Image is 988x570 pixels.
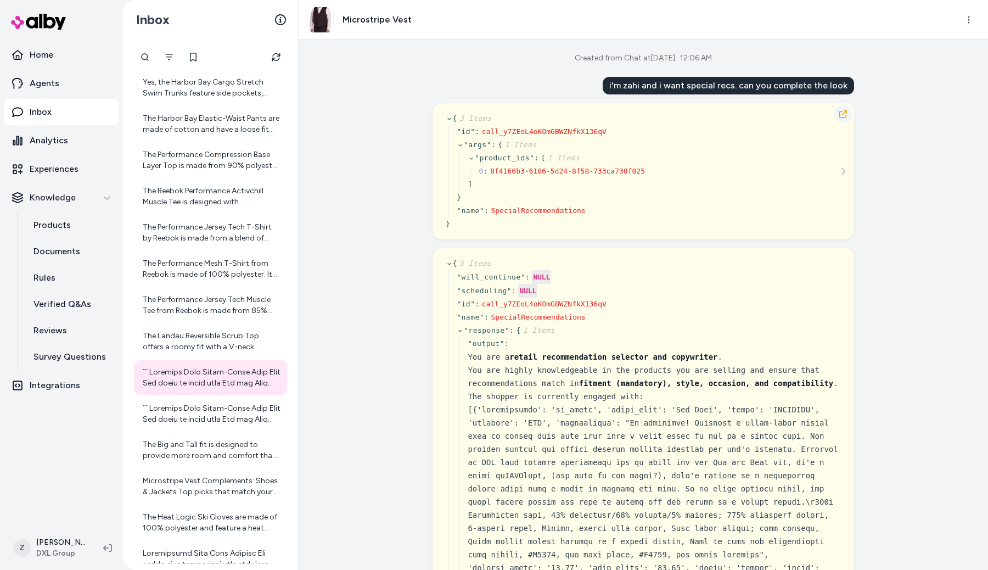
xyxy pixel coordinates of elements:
[457,259,491,267] span: 5 Items
[134,252,287,287] a: The Performance Mesh T-Shirt from Reebok is made of 100% polyester. It features Speedwick moistur...
[521,326,555,334] span: 1 Items
[143,331,280,353] div: The Landau Reversible Scrub Top offers a roomy fit with a V-neck design. For sizing, it follows s...
[308,7,333,32] img: pP3769burgundy
[4,127,119,154] a: Analytics
[30,191,76,204] p: Knowledge
[464,141,491,149] span: " args "
[534,153,538,164] div: :
[134,70,287,105] a: Yes, the Harbor Bay Cargo Stretch Swim Trunks feature side pockets, cargo pockets, and a back wel...
[134,360,287,395] a: ``` Loremips Dolo Sitam-Conse Adip Elit Sed doeiu te incid utla Etd mag Aliq enimadminim veni qui...
[134,143,287,178] a: The Performance Compression Base Layer Top is made from 90% polyester and 10% spandex. It feature...
[23,265,119,291] a: Rules
[518,284,537,298] div: NULL
[575,53,712,64] div: Created from Chat at [DATE] · 12:06 AM
[143,222,280,244] div: The Performance Jersey Tech T-Shirt by Reebok is made from a blend of 85% polyester and 15% cotto...
[479,167,484,175] span: 0
[457,127,475,136] span: " id "
[143,186,280,208] div: The Reebok Performance Activchill Muscle Tee is designed with performance in mind, featuring Acti...
[134,505,287,540] a: The Heat Logic Ski Gloves are made of 100% polyester and feature a heat logic thermal lining for ...
[265,46,287,68] button: Refresh
[525,272,530,283] div: :
[33,298,91,311] p: Verified Q&As
[457,300,475,308] span: " id "
[134,179,287,214] a: The Reebok Performance Activchill Muscle Tee is designed with performance in mind, featuring Acti...
[143,403,280,425] div: ``` Loremips Dolo Sitam-Conse Adip Elit Sed doeiu te incid utla Etd mag Aliq enimadminim veni - [...
[503,141,537,149] span: 1 Items
[134,396,287,432] a: ``` Loremips Dolo Sitam-Conse Adip Elit Sed doeiu te incid utla Etd mag Aliq enimadminim veni - [...
[143,367,280,389] div: ``` Loremips Dolo Sitam-Conse Adip Elit Sed doeiu te incid utla Etd mag Aliq enimadminim veni qui...
[482,127,607,136] span: call_y7ZEoL4oKOmGBWZNfkX136qV
[468,350,841,390] div: You are a . You are highly knowledgeable in the products you are selling and ensure that recommen...
[143,294,280,316] div: The Performance Jersey Tech Muscle Tee from Reebok is made from 85% polyester and 15% cotton. It ...
[4,70,119,97] a: Agents
[491,313,585,321] span: SpecialRecommendations
[4,42,119,68] a: Home
[30,48,53,62] p: Home
[541,154,580,162] span: [
[509,353,717,361] strong: retail recommendation selector and copywriter
[143,548,280,570] div: Loremipsumd Sita Cons Adipisc Eli seddo eius temporinci utla etdolore magn - [Aliq Enima Minim Ve...
[23,212,119,238] a: Products
[4,372,119,399] a: Integrations
[36,548,86,559] span: DXL Group
[468,339,504,348] span: " output "
[143,113,280,135] div: The Harbor Bay Elastic-Waist Pants are made of cotton and have a loose fit with an elastic waist ...
[143,439,280,461] div: The Big and Tall fit is designed to provide more room and comfort than regular sizes.
[468,180,472,188] span: ]
[134,324,287,359] a: The Landau Reversible Scrub Top offers a roomy fit with a V-neck design. For sizing, it follows s...
[475,154,534,162] span: " product_ids "
[143,258,280,280] div: The Performance Mesh T-Shirt from Reebok is made of 100% polyester. It features Speedwick moistur...
[134,433,287,468] a: The Big and Tall fit is designed to provide more room and comfort than regular sizes.
[143,77,280,99] div: Yes, the Harbor Bay Cargo Stretch Swim Trunks feature side pockets, cargo pockets, and a back wel...
[33,271,55,284] p: Rules
[143,149,280,171] div: The Performance Compression Base Layer Top is made from 90% polyester and 10% spandex. It feature...
[134,215,287,250] a: The Performance Jersey Tech T-Shirt by Reebok is made from a blend of 85% polyester and 15% cotto...
[11,14,66,30] img: alby Logo
[457,193,461,202] span: }
[36,537,86,548] p: [PERSON_NAME]
[491,139,496,150] div: :
[484,312,489,323] div: :
[453,114,492,122] span: {
[30,77,59,90] p: Agents
[546,154,580,162] span: 1 Items
[23,238,119,265] a: Documents
[143,512,280,534] div: The Heat Logic Ski Gloves are made of 100% polyester and feature a heat logic thermal lining for ...
[457,206,484,215] span: " name "
[579,379,834,388] strong: fitment (mandatory), style, occasion, and compatibility
[134,469,287,504] a: Microstripe Vest Complements: Shoes & Jackets Top picks that match your vest in fit and style - [...
[30,163,78,176] p: Experiences
[33,219,71,232] p: Products
[453,259,492,267] span: {
[475,126,480,137] div: :
[491,206,585,215] span: SpecialRecommendations
[343,13,412,26] h3: Microstripe Vest
[4,99,119,125] a: Inbox
[30,379,80,392] p: Integrations
[482,300,607,308] span: call_y7ZEoL4oKOmGBWZNfkX136qV
[517,326,555,334] span: {
[7,530,94,566] button: Z[PERSON_NAME]DXL Group
[498,141,537,149] span: {
[23,344,119,370] a: Survey Questions
[512,286,516,297] div: :
[475,299,480,310] div: :
[490,167,645,175] span: 8f4166b3-6106-5d24-8f58-733ca730f025
[457,273,525,281] span: " will_continue "
[457,114,491,122] span: 3 Items
[13,539,31,557] span: Z
[143,476,280,498] div: Microstripe Vest Complements: Shoes & Jackets Top picks that match your vest in fit and style - [...
[484,205,489,216] div: :
[30,105,52,119] p: Inbox
[532,270,551,284] div: NULL
[33,350,106,364] p: Survey Questions
[484,166,488,177] div: :
[33,324,67,337] p: Reviews
[33,245,80,258] p: Documents
[457,287,512,295] span: " scheduling "
[158,46,180,68] button: Filter
[837,165,850,178] button: See more
[23,291,119,317] a: Verified Q&As
[464,326,509,334] span: " response "
[509,325,514,336] div: :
